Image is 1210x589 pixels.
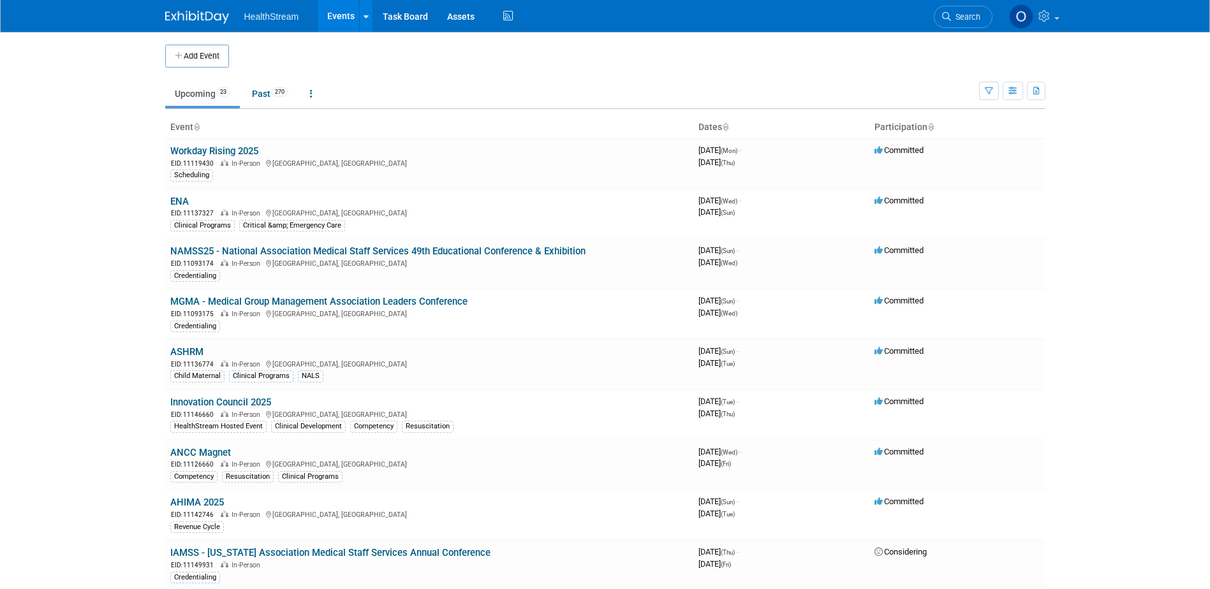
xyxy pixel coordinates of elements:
[698,409,735,418] span: [DATE]
[171,310,219,317] span: EID: 11093175
[165,82,240,106] a: Upcoming23
[698,207,735,217] span: [DATE]
[170,245,586,257] a: NAMSS25 - National Association Medical Staff Services 49th Educational Conference & Exhibition
[698,447,741,456] span: [DATE]
[170,321,220,332] div: Credentialing
[402,421,454,432] div: Resuscitation
[721,498,735,505] span: (Sun)
[221,159,228,166] img: In-Person Event
[721,449,737,456] span: (Wed)
[721,411,735,418] span: (Thu)
[221,561,228,567] img: In-Person Event
[698,509,735,518] span: [DATE]
[271,421,346,432] div: Clinical Development
[698,358,735,368] span: [DATE]
[721,511,735,518] span: (Tue)
[737,396,739,406] span: -
[874,296,924,305] span: Committed
[721,259,737,266] span: (Wed)
[171,260,219,267] span: EID: 11093174
[278,471,343,483] div: Clinical Programs
[171,461,219,468] span: EID: 11126660
[244,11,299,22] span: HealthStream
[242,82,298,106] a: Past270
[698,559,731,569] span: [DATE]
[165,45,229,68] button: Add Event
[722,122,728,132] a: Sort by Start Date
[165,11,229,24] img: ExhibitDay
[721,298,735,305] span: (Sun)
[170,308,688,319] div: [GEOGRAPHIC_DATA], [GEOGRAPHIC_DATA]
[170,396,271,408] a: Innovation Council 2025
[721,348,735,355] span: (Sun)
[165,117,693,138] th: Event
[171,210,219,217] span: EID: 11137327
[170,145,258,157] a: Workday Rising 2025
[229,370,293,382] div: Clinical Programs
[170,157,688,168] div: [GEOGRAPHIC_DATA], [GEOGRAPHIC_DATA]
[739,145,741,155] span: -
[170,509,688,520] div: [GEOGRAPHIC_DATA], [GEOGRAPHIC_DATA]
[232,259,264,268] span: In-Person
[698,497,739,506] span: [DATE]
[874,196,924,205] span: Committed
[216,87,230,97] span: 23
[739,447,741,456] span: -
[170,296,468,307] a: MGMA - Medical Group Management Association Leaders Conference
[171,361,219,368] span: EID: 11136774
[232,460,264,469] span: In-Person
[874,547,927,556] span: Considering
[171,562,219,569] span: EID: 11149931
[170,447,231,458] a: ANCC Magnet
[874,346,924,356] span: Committed
[170,572,220,583] div: Credentialing
[232,209,264,217] span: In-Person
[874,497,924,506] span: Committed
[721,147,737,154] span: (Mon)
[737,346,739,356] span: -
[721,360,735,367] span: (Tue)
[721,398,735,405] span: (Tue)
[232,511,264,519] span: In-Person
[737,296,739,305] span: -
[271,87,288,97] span: 270
[170,370,225,382] div: Child Maternal
[221,209,228,215] img: In-Person Event
[232,360,264,368] span: In-Person
[221,460,228,467] img: In-Person Event
[927,122,934,132] a: Sort by Participation Type
[874,245,924,255] span: Committed
[170,207,688,218] div: [GEOGRAPHIC_DATA], [GEOGRAPHIC_DATA]
[170,409,688,419] div: [GEOGRAPHIC_DATA], [GEOGRAPHIC_DATA]
[171,411,219,418] span: EID: 11146660
[1009,4,1033,29] img: Olivia Christopher
[298,370,323,382] div: NALS
[170,170,213,181] div: Scheduling
[698,157,735,167] span: [DATE]
[170,258,688,268] div: [GEOGRAPHIC_DATA], [GEOGRAPHIC_DATA]
[721,247,735,254] span: (Sun)
[951,12,980,22] span: Search
[221,310,228,316] img: In-Person Event
[698,547,739,556] span: [DATE]
[170,196,189,207] a: ENA
[232,561,264,569] span: In-Person
[170,547,491,558] a: IAMSS - [US_STATE] Association Medical Staff Services Annual Conference
[170,220,235,231] div: Clinical Programs
[721,561,731,568] span: (Fri)
[221,360,228,367] img: In-Person Event
[232,411,264,419] span: In-Person
[221,259,228,266] img: In-Person Event
[869,117,1045,138] th: Participation
[693,117,869,138] th: Dates
[698,458,731,468] span: [DATE]
[698,296,739,305] span: [DATE]
[721,198,737,205] span: (Wed)
[698,145,741,155] span: [DATE]
[193,122,200,132] a: Sort by Event Name
[737,547,739,556] span: -
[721,310,737,317] span: (Wed)
[170,497,224,508] a: AHIMA 2025
[170,471,218,483] div: Competency
[874,447,924,456] span: Committed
